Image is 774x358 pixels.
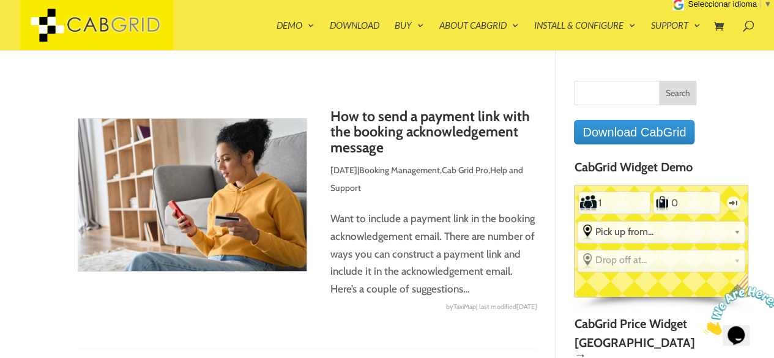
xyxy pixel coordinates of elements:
[359,165,440,176] a: Booking Management
[723,189,744,217] label: One-way
[5,5,81,53] img: Chat attention grabber
[78,162,537,206] p: | , ,
[20,17,173,30] a: CabGrid Taxi Plugin
[330,165,357,176] span: [DATE]
[578,222,745,241] div: Select the place the starting address falls within
[597,193,632,212] input: Number of Passengers
[659,81,697,105] input: Search
[439,21,519,50] a: About CabGrid
[578,250,745,270] div: Select the place the destination address is within
[595,254,729,266] span: Drop off at...
[651,21,701,50] a: Support
[78,118,308,272] img: How to send a payment link with the booking acknowledgement message
[670,193,702,212] input: Number of Suitcases
[330,21,379,50] a: Download
[534,21,636,50] a: Install & Configure
[574,160,696,180] h4: CabGrid Widget Demo
[78,210,537,299] p: Want to include a payment link in the booking acknowledgement email. There are number of ways you...
[330,108,530,156] a: How to send a payment link with the booking acknowledgement message
[595,226,729,237] span: Pick up from...
[330,165,523,193] a: Help and Support
[395,21,424,50] a: Buy
[579,193,597,213] label: Number of Passengers
[453,298,476,316] span: TaxiMap
[516,302,537,311] span: [DATE]
[277,21,314,50] a: Demo
[442,165,488,176] a: Cab Grid Pro
[574,120,694,144] a: Download CabGrid
[78,298,537,316] div: by | last modified
[654,193,671,213] label: Number of Suitcases
[698,282,774,340] iframe: chat widget
[574,317,696,337] h4: CabGrid Price Widget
